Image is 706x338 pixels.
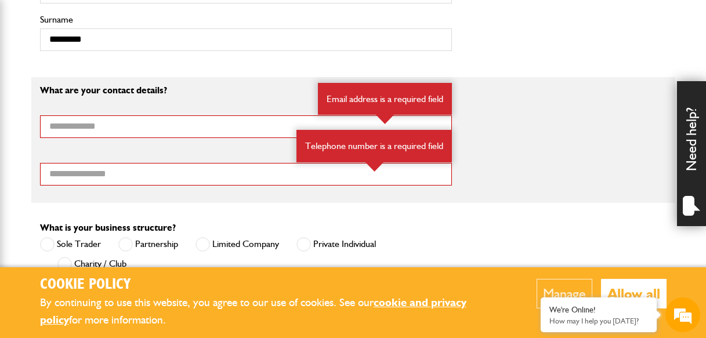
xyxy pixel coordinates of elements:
[57,257,126,271] label: Charity / Club
[40,15,452,24] label: Surname
[40,276,501,294] h2: Cookie Policy
[40,294,501,329] p: By continuing to use this website, you agree to our use of cookies. See our for more information.
[296,130,452,162] div: Telephone number is a required field
[365,162,383,172] img: error-box-arrow.svg
[549,317,648,325] p: How may I help you today?
[40,296,466,327] a: cookie and privacy policy
[537,279,592,308] button: Manage
[195,237,279,252] label: Limited Company
[40,86,452,95] p: What are your contact details?
[601,279,667,308] button: Allow all
[118,237,178,252] label: Partnership
[677,81,706,226] div: Need help?
[549,305,648,315] div: We're Online!
[40,223,176,232] label: What is your business structure?
[40,237,101,252] label: Sole Trader
[296,237,376,252] label: Private Individual
[318,83,452,115] div: Email address is a required field
[376,115,394,124] img: error-box-arrow.svg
